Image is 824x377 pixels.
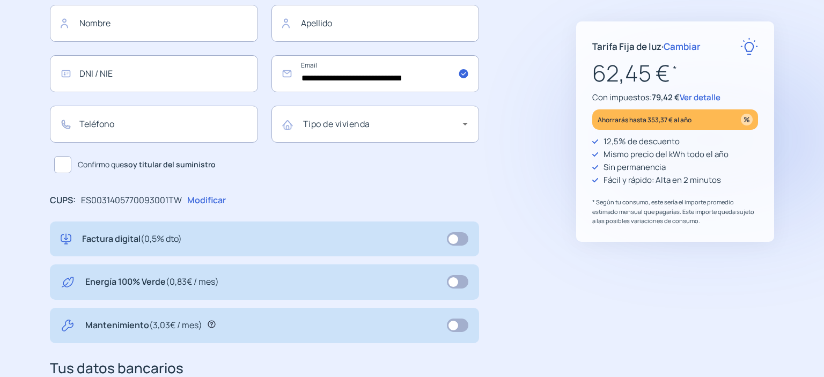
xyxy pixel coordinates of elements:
[61,275,75,289] img: energy-green.svg
[741,114,753,125] img: percentage_icon.svg
[81,194,182,208] p: ES0031405770093001TW
[680,92,720,103] span: Ver detalle
[652,92,680,103] span: 79,42 €
[604,174,721,187] p: Fácil y rápido: Alta en 2 minutos
[592,55,758,91] p: 62,45 €
[592,39,701,54] p: Tarifa Fija de luz ·
[187,194,226,208] p: Modificar
[61,319,75,332] img: tool.svg
[166,276,219,287] span: (0,83€ / mes)
[303,118,370,130] mat-label: Tipo de vivienda
[604,148,729,161] p: Mismo precio del kWh todo el año
[592,197,758,226] p: * Según tu consumo, este sería el importe promedio estimado mensual que pagarías. Este importe qu...
[149,319,202,331] span: (3,03€ / mes)
[598,114,691,126] p: Ahorrarás hasta 353,37 € al año
[141,233,182,245] span: (0,5% dto)
[740,38,758,55] img: rate-E.svg
[85,275,219,289] p: Energía 100% Verde
[604,135,680,148] p: 12,5% de descuento
[85,319,202,332] p: Mantenimiento
[592,91,758,104] p: Con impuestos:
[124,159,216,169] b: soy titular del suministro
[50,194,76,208] p: CUPS:
[78,159,216,171] span: Confirmo que
[664,40,701,53] span: Cambiar
[61,232,71,246] img: digital-invoice.svg
[604,161,666,174] p: Sin permanencia
[82,232,182,246] p: Factura digital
